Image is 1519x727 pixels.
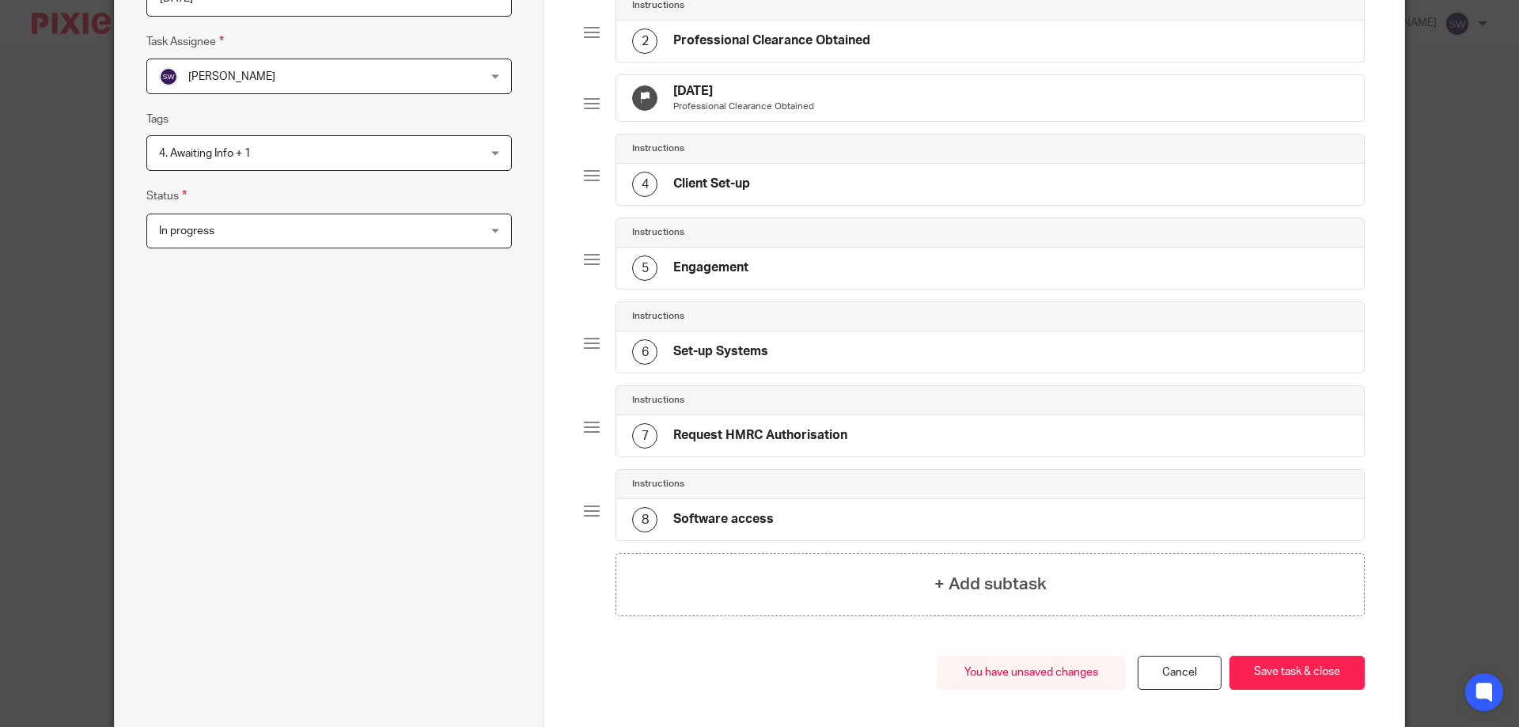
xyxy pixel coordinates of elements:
h4: Professional Clearance Obtained [673,32,870,49]
span: 4. Awaiting Info + 1 [159,148,251,159]
a: Cancel [1138,656,1222,690]
h4: Instructions [632,226,684,239]
div: You have unsaved changes [937,656,1126,690]
div: 7 [632,423,657,449]
div: 8 [632,507,657,532]
h4: [DATE] [673,83,814,100]
h4: Instructions [632,394,684,407]
h4: Software access [673,511,774,528]
h4: Engagement [673,259,748,276]
h4: Instructions [632,142,684,155]
h4: Instructions [632,478,684,490]
img: svg%3E [159,67,178,86]
div: 6 [632,339,657,365]
h4: Client Set-up [673,176,750,192]
h4: Instructions [632,310,684,323]
h4: Set-up Systems [673,343,768,360]
p: Professional Clearance Obtained [673,100,814,113]
label: Task Assignee [146,32,224,51]
span: In progress [159,225,214,237]
div: 5 [632,256,657,281]
div: 4 [632,172,657,197]
label: Tags [146,112,169,127]
label: Status [146,187,187,205]
h4: Request HMRC Authorisation [673,427,847,444]
button: Save task & close [1229,656,1365,690]
span: [PERSON_NAME] [188,71,275,82]
h4: + Add subtask [934,572,1047,596]
div: 2 [632,28,657,54]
